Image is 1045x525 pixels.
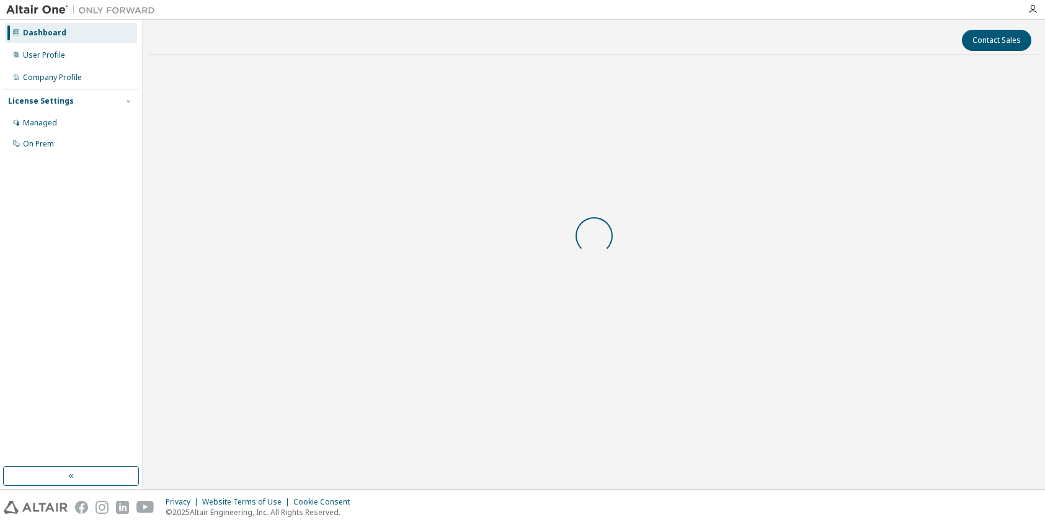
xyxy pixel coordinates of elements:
[23,139,54,149] div: On Prem
[23,118,57,128] div: Managed
[293,497,357,507] div: Cookie Consent
[136,501,154,514] img: youtube.svg
[4,501,68,514] img: altair_logo.svg
[23,73,82,83] div: Company Profile
[116,501,129,514] img: linkedin.svg
[166,507,357,518] p: © 2025 Altair Engineering, Inc. All Rights Reserved.
[202,497,293,507] div: Website Terms of Use
[6,4,161,16] img: Altair One
[166,497,202,507] div: Privacy
[8,96,74,106] div: License Settings
[23,28,66,38] div: Dashboard
[962,30,1031,51] button: Contact Sales
[96,501,109,514] img: instagram.svg
[23,50,65,60] div: User Profile
[75,501,88,514] img: facebook.svg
